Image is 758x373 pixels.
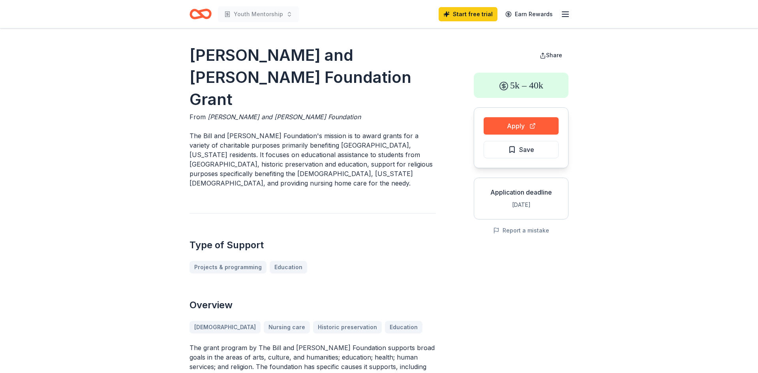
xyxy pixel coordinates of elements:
p: The Bill and [PERSON_NAME] Foundation's mission is to award grants for a variety of charitable pu... [189,131,436,188]
h2: Type of Support [189,239,436,251]
span: Youth Mentorship [234,9,283,19]
button: Youth Mentorship [218,6,299,22]
span: [PERSON_NAME] and [PERSON_NAME] Foundation [208,113,361,121]
a: Earn Rewards [501,7,557,21]
div: Application deadline [480,187,562,197]
div: 5k – 40k [474,73,568,98]
a: Home [189,5,212,23]
div: From [189,112,436,122]
a: Education [270,261,307,274]
button: Report a mistake [493,226,549,235]
span: Save [519,144,534,155]
h1: [PERSON_NAME] and [PERSON_NAME] Foundation Grant [189,44,436,111]
button: Save [484,141,559,158]
div: [DATE] [480,200,562,210]
span: Share [546,52,562,58]
h2: Overview [189,299,436,311]
button: Share [533,47,568,63]
button: Apply [484,117,559,135]
a: Start free trial [439,7,497,21]
a: Projects & programming [189,261,266,274]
